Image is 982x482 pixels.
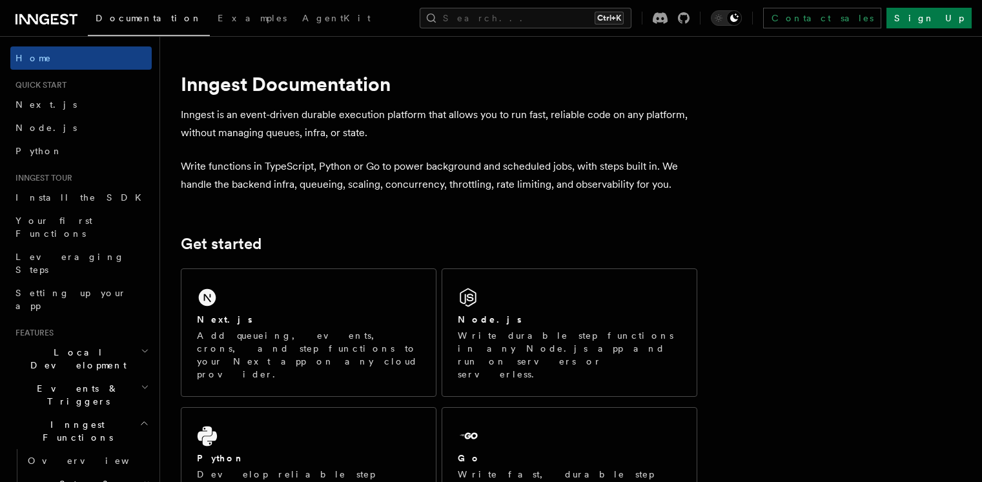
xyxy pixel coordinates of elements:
[210,4,294,35] a: Examples
[10,173,72,183] span: Inngest tour
[15,216,92,239] span: Your first Functions
[302,13,371,23] span: AgentKit
[458,452,481,465] h2: Go
[10,413,152,449] button: Inngest Functions
[23,449,152,472] a: Overview
[197,313,252,326] h2: Next.js
[15,252,125,275] span: Leveraging Steps
[28,456,161,466] span: Overview
[15,99,77,110] span: Next.js
[458,313,522,326] h2: Node.js
[197,329,420,381] p: Add queueing, events, crons, and step functions to your Next app on any cloud provider.
[15,123,77,133] span: Node.js
[218,13,287,23] span: Examples
[197,452,245,465] h2: Python
[10,341,152,377] button: Local Development
[15,52,52,65] span: Home
[10,245,152,281] a: Leveraging Steps
[420,8,631,28] button: Search...Ctrl+K
[10,209,152,245] a: Your first Functions
[711,10,742,26] button: Toggle dark mode
[96,13,202,23] span: Documentation
[595,12,624,25] kbd: Ctrl+K
[10,328,54,338] span: Features
[10,139,152,163] a: Python
[10,418,139,444] span: Inngest Functions
[10,80,66,90] span: Quick start
[10,346,141,372] span: Local Development
[10,186,152,209] a: Install the SDK
[10,382,141,408] span: Events & Triggers
[294,4,378,35] a: AgentKit
[10,46,152,70] a: Home
[181,157,697,194] p: Write functions in TypeScript, Python or Go to power background and scheduled jobs, with steps bu...
[181,268,436,397] a: Next.jsAdd queueing, events, crons, and step functions to your Next app on any cloud provider.
[442,268,697,397] a: Node.jsWrite durable step functions in any Node.js app and run on servers or serverless.
[15,146,63,156] span: Python
[458,329,681,381] p: Write durable step functions in any Node.js app and run on servers or serverless.
[181,72,697,95] h1: Inngest Documentation
[10,116,152,139] a: Node.js
[10,93,152,116] a: Next.js
[763,8,881,28] a: Contact sales
[15,192,149,203] span: Install the SDK
[10,377,152,413] button: Events & Triggers
[88,4,210,36] a: Documentation
[181,106,697,142] p: Inngest is an event-driven durable execution platform that allows you to run fast, reliable code ...
[15,288,127,311] span: Setting up your app
[181,235,261,253] a: Get started
[10,281,152,317] a: Setting up your app
[886,8,972,28] a: Sign Up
